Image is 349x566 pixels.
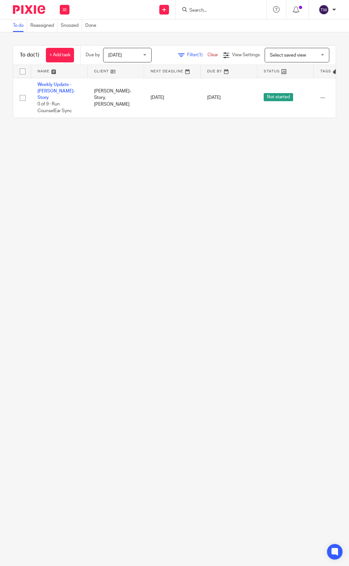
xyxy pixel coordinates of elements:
[144,78,201,118] td: [DATE]
[319,5,329,15] img: svg%3E
[86,52,100,58] p: Due by
[270,53,306,58] span: Select saved view
[187,53,207,57] span: Filter
[13,19,27,32] a: To do
[61,19,82,32] a: Snoozed
[232,53,260,57] span: View Settings
[264,93,293,101] span: Not started
[37,102,72,113] span: 0 of 9 · Run CounselEar Sync
[30,19,58,32] a: Reassigned
[88,78,144,118] td: [PERSON_NAME]-Story, [PERSON_NAME]
[46,48,74,62] a: + Add task
[320,69,331,73] span: Tags
[13,5,45,14] img: Pixie
[85,19,100,32] a: Done
[37,82,75,100] a: Weekly Update - [PERSON_NAME]-Story
[207,95,221,100] span: [DATE]
[189,8,247,14] input: Search
[20,52,39,59] h1: To do
[197,53,203,57] span: (1)
[207,53,218,57] a: Clear
[33,52,39,58] span: (1)
[108,53,122,58] span: [DATE]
